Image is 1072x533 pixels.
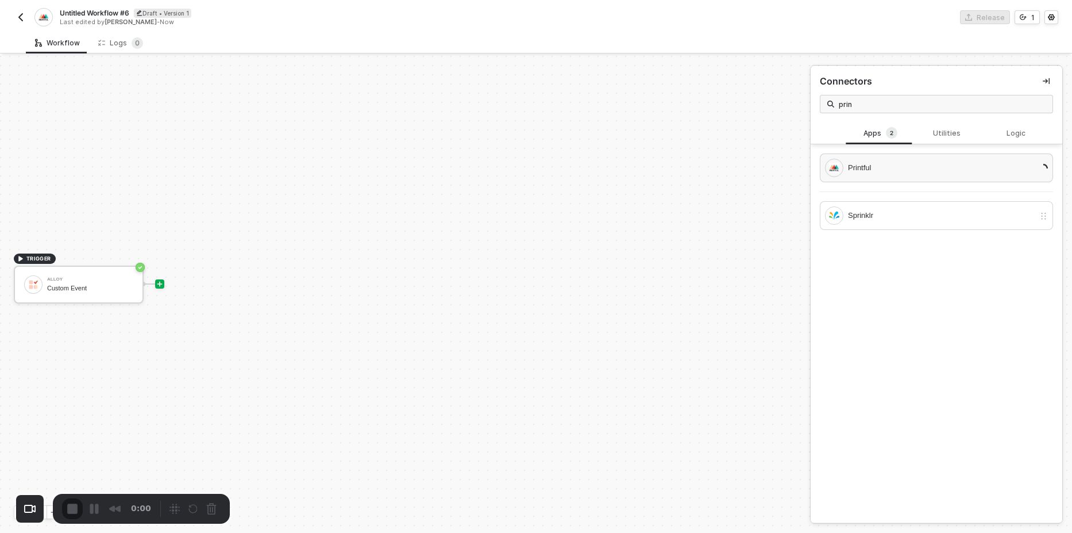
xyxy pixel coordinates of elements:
span: icon-settings [1048,14,1055,21]
span: icon-collapse-right [1043,78,1050,85]
span: icon-play [17,255,24,262]
div: Logs [98,37,143,49]
span: 2 [890,128,893,137]
div: Printful [848,162,1034,174]
div: Alloy [47,277,133,282]
span: icon-success-page [136,263,145,272]
span: Untitled Workflow #6 [60,8,129,18]
span: icon-play [156,281,163,287]
div: Custom Event [47,285,133,292]
sup: 0 [132,37,143,49]
img: integration-icon [38,12,48,22]
div: Utilities [924,129,974,138]
div: Draft • Version 1 [134,9,191,18]
img: search [827,101,834,108]
div: Workflow [35,39,80,48]
input: Search all blocks [839,98,1046,110]
span: icon-loading- [1038,164,1048,174]
span: icon-edit [136,10,142,16]
div: Connectors [820,75,872,87]
img: integration-icon [829,210,839,221]
div: Sprinklr [848,209,1035,222]
span: icon-versioning [1020,14,1027,21]
button: Release [960,10,1010,24]
img: icon [28,279,38,290]
span: TRIGGER [26,254,51,263]
div: Logic [993,129,1044,138]
img: back [16,13,25,22]
button: back [14,10,28,24]
div: Last edited by - Now [60,18,535,26]
div: Apps [855,127,905,140]
span: [PERSON_NAME] [105,18,157,26]
div: 1 [1031,13,1035,22]
img: integration-icon [829,163,839,173]
img: drag [1039,212,1048,221]
button: 1 [1015,10,1040,24]
sup: 2 [886,127,897,139]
